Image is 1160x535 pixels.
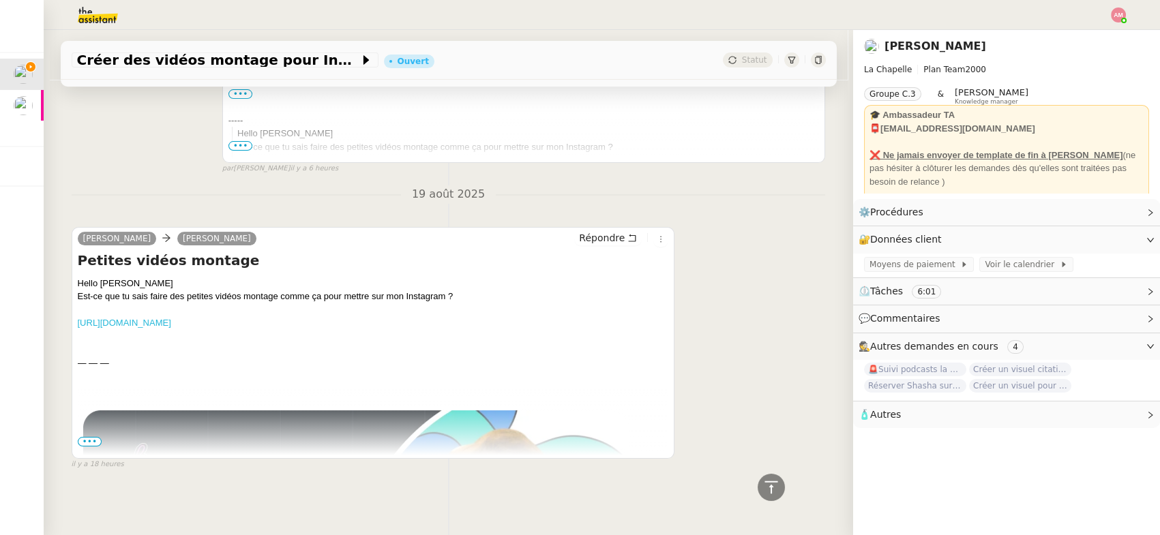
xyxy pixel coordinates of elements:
[853,226,1160,253] div: 🔐Données client
[853,401,1160,428] div: 🧴Autres
[864,65,912,74] span: La Chapelle
[78,356,669,370] div: — — —
[938,87,944,105] span: &
[912,285,941,299] nz-tag: 6:01
[853,278,1160,305] div: ⏲️Tâches 6:01
[1007,340,1024,354] nz-tag: 4
[884,40,986,52] a: [PERSON_NAME]
[853,305,1160,332] div: 💬Commentaires
[222,163,234,174] span: par
[401,185,496,204] span: 19 août 2025
[869,149,1144,189] div: ne pas hésiter à clôturer les demandes dès qu'elles sont traitées pas besoin de relance )
[870,341,998,352] span: Autres demandes en cours
[398,57,429,65] div: Ouvert
[880,123,1035,134] strong: [EMAIL_ADDRESS][DOMAIN_NAME]
[14,65,33,84] img: users%2F37wbV9IbQuXMU0UH0ngzBXzaEe12%2Favatar%2Fcba66ece-c48a-48c8-9897-a2adc1834457
[869,110,955,120] strong: 🎓 Ambassadeur TA
[78,251,669,270] h4: Petites vidéos montage
[864,87,921,101] nz-tag: Groupe C.3
[859,313,946,324] span: 💬
[859,286,953,296] span: ⏲️
[237,127,819,140] div: Hello [PERSON_NAME]
[574,230,642,245] button: Répondre
[228,114,820,127] div: -----
[870,207,923,217] span: Procédures
[859,204,930,220] span: ⚙️
[955,98,1018,106] span: Knowledge manager
[78,277,669,290] div: Hello [PERSON_NAME]
[870,234,942,245] span: Données client
[869,258,960,271] span: Moyens de paiement
[237,140,819,154] div: Est-ce que tu sais faire des petites vidéos montage comme ça pour mettre sur mon Instagram ?
[853,199,1160,226] div: ⚙️Procédures
[969,363,1071,376] span: Créer un visuel citation
[985,258,1059,271] span: Voir le calendrier
[72,459,124,470] span: il y a 18 heures
[864,363,966,376] span: 🚨Suivi podcasts la chapelle radio 18 août 2025
[1122,150,1125,160] u: (
[869,150,1122,160] u: ❌ Ne jamais envoyer de template de fin à [PERSON_NAME]
[969,379,1071,393] span: Créer un visuel pour Masterclass Notion
[965,65,986,74] span: 2000
[742,55,767,65] span: Statut
[859,341,1029,352] span: 🕵️
[177,232,256,245] a: [PERSON_NAME]
[78,232,157,245] a: [PERSON_NAME]
[228,89,253,99] label: •••
[222,163,338,174] small: [PERSON_NAME]
[859,409,901,420] span: 🧴
[1111,7,1126,22] img: svg
[955,87,1028,97] span: [PERSON_NAME]
[290,163,338,174] span: il y a 6 heures
[870,286,903,296] span: Tâches
[870,409,901,420] span: Autres
[78,437,102,446] span: •••
[579,231,625,245] span: Répondre
[78,290,669,303] div: Est-ce que tu sais faire des petites vidéos montage comme ça pour mettre sur mon Instagram ?
[923,65,965,74] span: Plan Team
[869,122,1144,136] div: 📮
[864,39,879,54] img: users%2F37wbV9IbQuXMU0UH0ngzBXzaEe12%2Favatar%2Fcba66ece-c48a-48c8-9897-a2adc1834457
[14,96,33,115] img: users%2FtCsipqtBlIT0KMI9BbuMozwVXMC3%2Favatar%2Fa3e4368b-cceb-4a6e-a304-dbe285d974c7
[864,379,966,393] span: Réserver Shasha sur le toit
[853,333,1160,360] div: 🕵️Autres demandes en cours 4
[870,313,940,324] span: Commentaires
[77,53,359,67] span: Créer des vidéos montage pour Instagram
[78,318,171,328] a: [URL][DOMAIN_NAME]
[228,141,253,151] span: •••
[955,87,1028,105] app-user-label: Knowledge manager
[859,232,947,247] span: 🔐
